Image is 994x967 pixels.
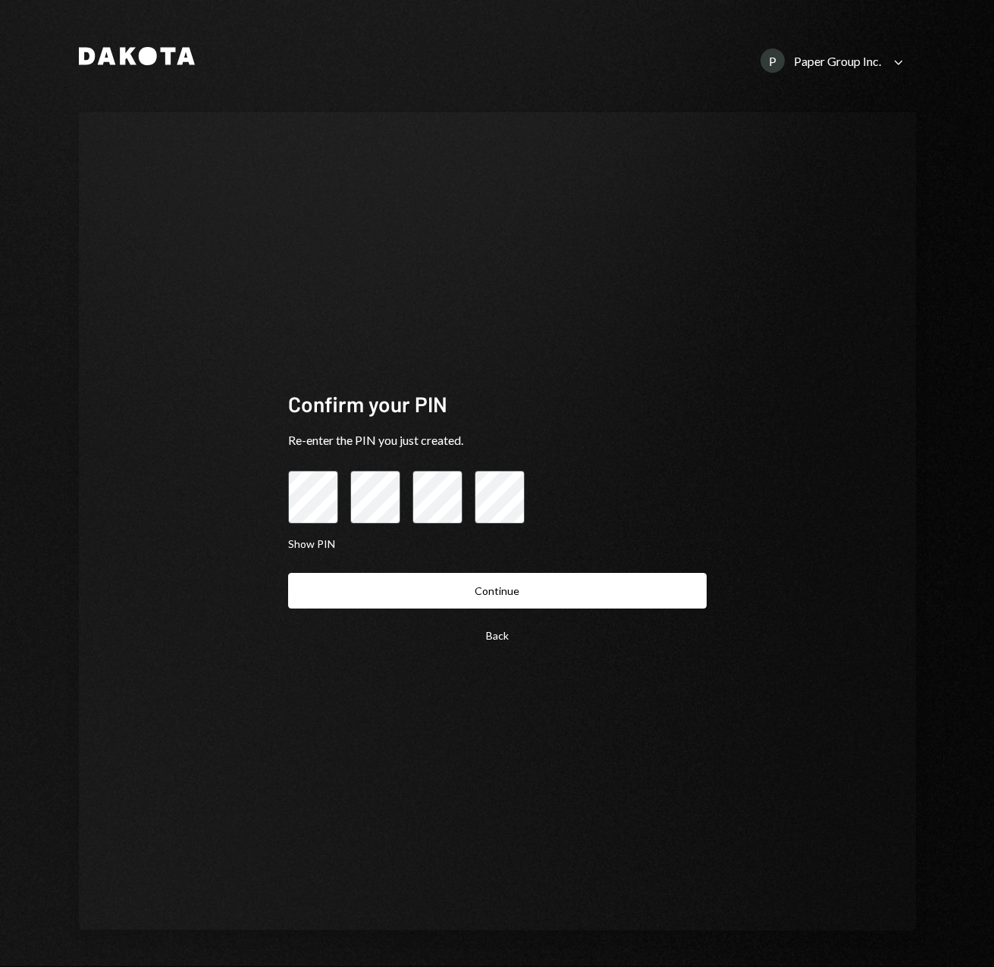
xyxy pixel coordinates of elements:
div: Re-enter the PIN you just created. [288,431,707,449]
button: Show PIN [288,537,335,552]
input: pin code 2 of 4 [350,471,400,524]
button: Back [288,618,707,653]
div: Paper Group Inc. [794,54,881,68]
button: Continue [288,573,707,609]
div: P [760,49,785,73]
input: pin code 4 of 4 [475,471,525,524]
input: pin code 1 of 4 [288,471,338,524]
input: pin code 3 of 4 [412,471,463,524]
div: Confirm your PIN [288,390,707,419]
